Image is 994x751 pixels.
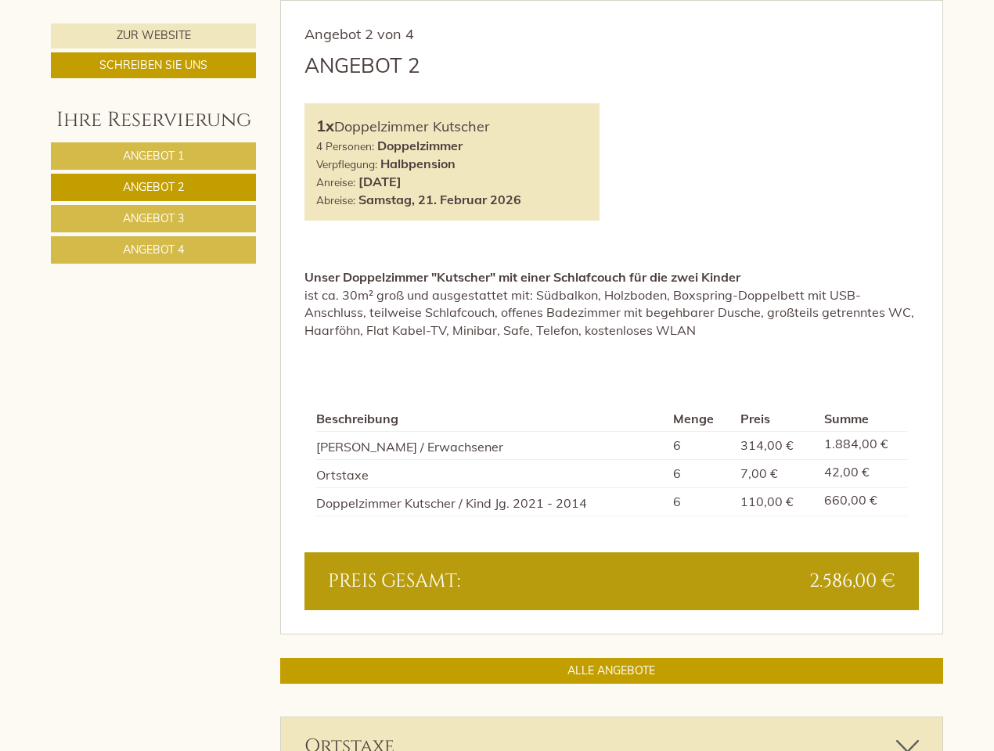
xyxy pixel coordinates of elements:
th: Beschreibung [316,407,668,431]
span: Angebot 2 [123,180,184,194]
td: Doppelzimmer Kutscher / Kind Jg. 2021 - 2014 [316,487,668,516]
b: [DATE] [358,174,402,189]
small: Anreise: [316,175,355,189]
strong: Unser Doppelzimmer "Kutscher" mit einer Schlafcouch für die zwei Kinder [304,269,740,285]
small: Verpflegung: [316,157,377,171]
span: Angebot 2 von 4 [304,25,414,43]
b: Doppelzimmer [377,138,463,153]
span: 2.586,00 € [809,568,895,595]
span: Angebot 3 [123,211,184,225]
span: Angebot 1 [123,149,184,163]
td: 42,00 € [818,459,907,487]
td: 6 [667,459,734,487]
td: Ortstaxe [316,459,668,487]
span: 110,00 € [740,494,794,509]
div: Ihre Reservierung [51,106,256,135]
div: Angebot 2 [304,51,420,80]
td: 6 [667,431,734,459]
b: Samstag, 21. Februar 2026 [358,192,521,207]
button: Previous [332,225,348,264]
button: Next [875,225,891,264]
th: Preis [734,407,817,431]
b: Halbpension [380,156,456,171]
td: 6 [667,487,734,516]
small: Abreise: [316,193,355,207]
td: [PERSON_NAME] / Erwachsener [316,431,668,459]
b: 1x [316,116,334,135]
span: Angebot 4 [123,243,184,257]
p: ist ca. 30m² groß und ausgestattet mit: Südbalkon, Holzboden, Boxspring-Doppelbett mit USB-Anschl... [304,268,920,340]
a: ALLE ANGEBOTE [280,658,944,684]
div: Doppelzimmer Kutscher [316,115,589,138]
span: 7,00 € [740,465,778,481]
th: Menge [667,407,734,431]
td: 1.884,00 € [818,431,907,459]
a: Zur Website [51,23,256,49]
td: 660,00 € [818,487,907,516]
th: Summe [818,407,907,431]
span: 314,00 € [740,437,794,453]
a: Schreiben Sie uns [51,52,256,78]
div: Preis gesamt: [316,568,612,595]
small: 4 Personen: [316,139,374,153]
